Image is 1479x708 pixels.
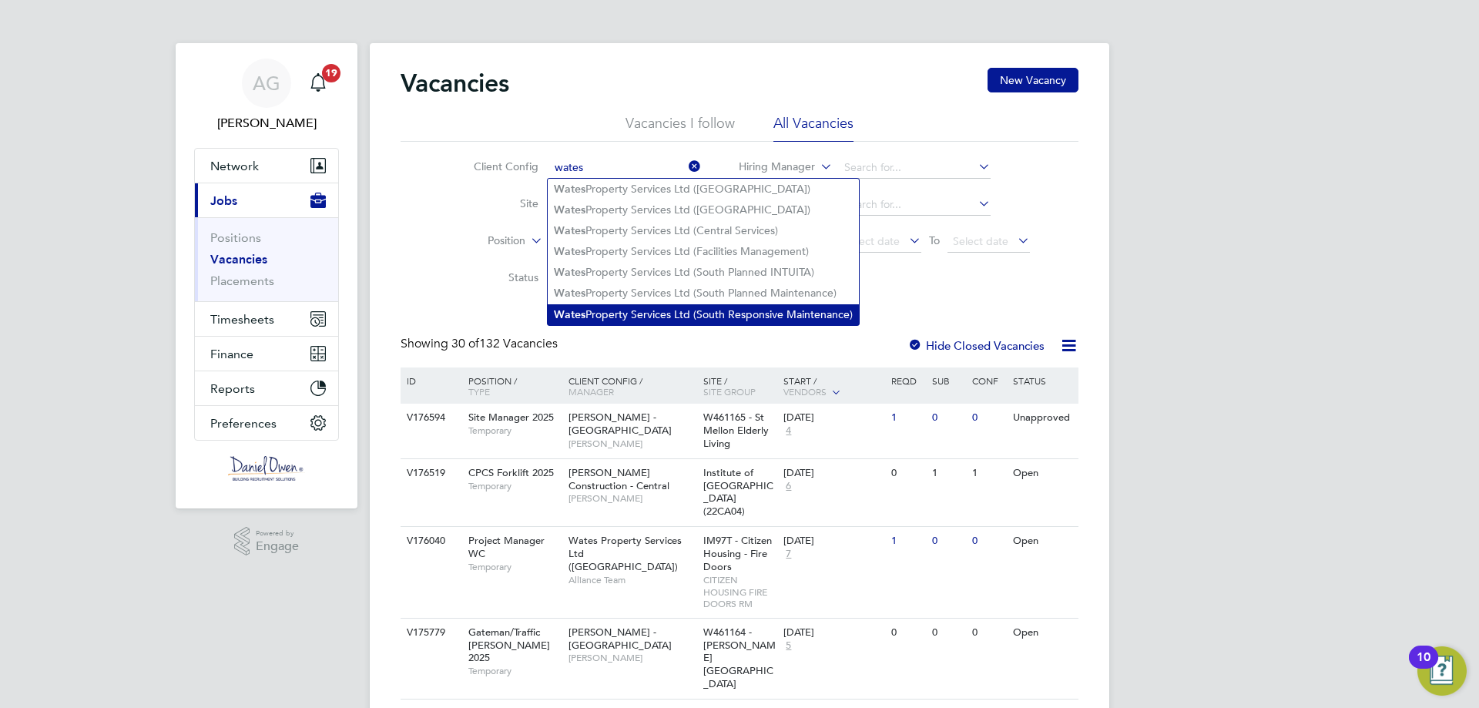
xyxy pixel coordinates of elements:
div: 1 [928,459,968,488]
span: Reports [210,381,255,396]
button: Finance [195,337,338,371]
div: Open [1009,459,1076,488]
b: Wates [554,308,585,321]
div: ID [403,367,457,394]
span: 7 [783,548,793,561]
span: Temporary [468,424,561,437]
button: Network [195,149,338,183]
span: [PERSON_NAME] [568,492,696,505]
div: [DATE] [783,535,884,548]
b: Wates [554,266,585,279]
span: 30 of [451,336,479,351]
div: [DATE] [783,411,884,424]
div: Jobs [195,217,338,301]
a: AG[PERSON_NAME] [194,59,339,133]
div: 0 [928,619,968,647]
div: 0 [928,527,968,555]
button: New Vacancy [988,68,1078,92]
span: Wates Property Services Ltd ([GEOGRAPHIC_DATA]) [568,534,682,573]
span: Powered by [256,527,299,540]
span: IM97T - Citizen Housing - Fire Doors [703,534,772,573]
div: V175779 [403,619,457,647]
label: Position [437,233,525,249]
label: Site [450,196,538,210]
div: 0 [887,619,927,647]
div: V176519 [403,459,457,488]
span: Site Manager 2025 [468,411,554,424]
span: 5 [783,639,793,653]
b: Wates [554,183,585,196]
b: Wates [554,203,585,216]
div: 0 [968,404,1008,432]
span: Manager [568,385,614,398]
div: Status [1009,367,1076,394]
span: 132 Vacancies [451,336,558,351]
div: 1 [968,459,1008,488]
b: Wates [554,245,585,258]
a: Placements [210,273,274,288]
span: 19 [322,64,340,82]
li: All Vacancies [773,114,854,142]
li: Property Services Ltd (Facilities Management) [548,241,859,262]
span: W461164 - [PERSON_NAME][GEOGRAPHIC_DATA] [703,626,776,691]
span: W461165 - St Mellon Elderly Living [703,411,769,450]
div: 0 [968,527,1008,555]
span: [PERSON_NAME] [568,438,696,450]
span: Alliance Team [568,574,696,586]
label: Hiring Manager [726,159,815,175]
div: V176594 [403,404,457,432]
span: CPCS Forklift 2025 [468,466,554,479]
div: Start / [780,367,887,406]
button: Open Resource Center, 10 new notifications [1417,646,1467,696]
li: Property Services Ltd (South Planned Maintenance) [548,283,859,304]
img: danielowen-logo-retina.png [228,456,305,481]
span: Jobs [210,193,237,208]
button: Jobs [195,183,338,217]
input: Search for... [839,194,991,216]
div: Unapproved [1009,404,1076,432]
b: Wates [554,224,585,237]
label: Hide Closed Vacancies [907,338,1045,353]
div: [DATE] [783,626,884,639]
div: Showing [401,336,561,352]
div: [DATE] [783,467,884,480]
li: Property Services Ltd (South Planned INTUITA) [548,262,859,283]
div: 0 [928,404,968,432]
b: Wates [554,287,585,300]
div: Client Config / [565,367,699,404]
span: Temporary [468,561,561,573]
div: Open [1009,619,1076,647]
span: [PERSON_NAME] - [GEOGRAPHIC_DATA] [568,626,672,652]
span: Network [210,159,259,173]
span: Institute of [GEOGRAPHIC_DATA] (22CA04) [703,466,773,518]
span: Temporary [468,480,561,492]
li: Property Services Ltd ([GEOGRAPHIC_DATA]) [548,179,859,200]
a: Positions [210,230,261,245]
div: Conf [968,367,1008,394]
label: Status [450,270,538,284]
input: Search for... [839,157,991,179]
div: Position / [457,367,565,404]
span: 6 [783,480,793,493]
span: Engage [256,540,299,553]
span: To [924,230,944,250]
div: 0 [887,459,927,488]
label: Client Config [450,159,538,173]
li: Property Services Ltd (South Responsive Maintenance) [548,304,859,325]
span: Temporary [468,665,561,677]
a: 19 [303,59,334,108]
span: Select date [844,234,900,248]
li: Property Services Ltd ([GEOGRAPHIC_DATA]) [548,200,859,220]
span: 4 [783,424,793,438]
div: V176040 [403,527,457,555]
span: Gateman/Traffic [PERSON_NAME] 2025 [468,626,550,665]
span: [PERSON_NAME] [568,652,696,664]
li: Vacancies I follow [625,114,735,142]
input: Search for... [549,157,701,179]
div: 0 [968,619,1008,647]
span: Preferences [210,416,277,431]
button: Timesheets [195,302,338,336]
span: Amy Garcia [194,114,339,133]
span: Timesheets [210,312,274,327]
button: Preferences [195,406,338,440]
